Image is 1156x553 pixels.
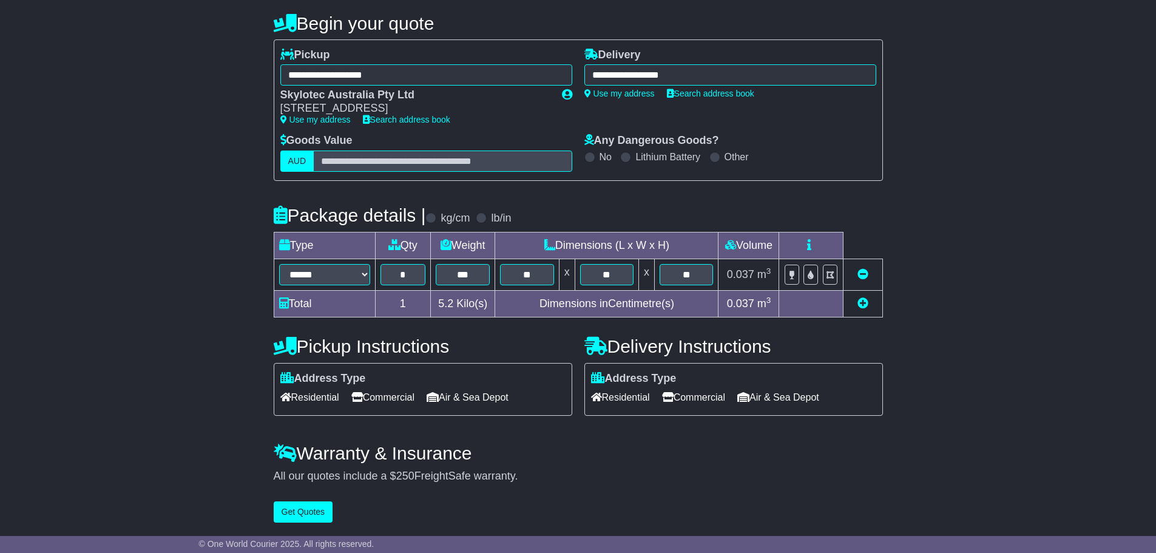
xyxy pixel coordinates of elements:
label: Pickup [280,49,330,62]
td: Total [274,290,375,317]
span: Air & Sea Depot [737,388,819,407]
td: 1 [375,290,431,317]
h4: Delivery Instructions [584,336,883,356]
span: 0.037 [727,268,754,280]
label: Delivery [584,49,641,62]
label: lb/in [491,212,511,225]
label: Any Dangerous Goods? [584,134,719,148]
label: Address Type [591,372,677,385]
span: 250 [396,470,414,482]
label: Other [725,151,749,163]
a: Remove this item [857,268,868,280]
td: Qty [375,232,431,259]
h4: Pickup Instructions [274,336,572,356]
span: Commercial [351,388,414,407]
span: Residential [591,388,650,407]
button: Get Quotes [274,501,333,523]
label: kg/cm [441,212,470,225]
a: Search address book [363,115,450,124]
td: Kilo(s) [431,290,495,317]
div: [STREET_ADDRESS] [280,102,550,115]
a: Use my address [280,115,351,124]
span: m [757,297,771,310]
label: Address Type [280,372,366,385]
a: Search address book [667,89,754,98]
span: Air & Sea Depot [427,388,509,407]
div: All our quotes include a $ FreightSafe warranty. [274,470,883,483]
td: Dimensions (L x W x H) [495,232,718,259]
span: m [757,268,771,280]
a: Add new item [857,297,868,310]
span: 5.2 [438,297,453,310]
td: Weight [431,232,495,259]
span: Commercial [662,388,725,407]
h4: Warranty & Insurance [274,443,883,463]
span: © One World Courier 2025. All rights reserved. [199,539,374,549]
td: Dimensions in Centimetre(s) [495,290,718,317]
td: x [639,259,655,290]
span: 0.037 [727,297,754,310]
sup: 3 [766,296,771,305]
td: Type [274,232,375,259]
div: Skylotec Australia Pty Ltd [280,89,550,102]
td: Volume [718,232,779,259]
label: Goods Value [280,134,353,148]
label: No [600,151,612,163]
sup: 3 [766,266,771,276]
h4: Package details | [274,205,426,225]
h4: Begin your quote [274,13,883,33]
a: Use my address [584,89,655,98]
span: Residential [280,388,339,407]
td: x [559,259,575,290]
label: AUD [280,151,314,172]
label: Lithium Battery [635,151,700,163]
